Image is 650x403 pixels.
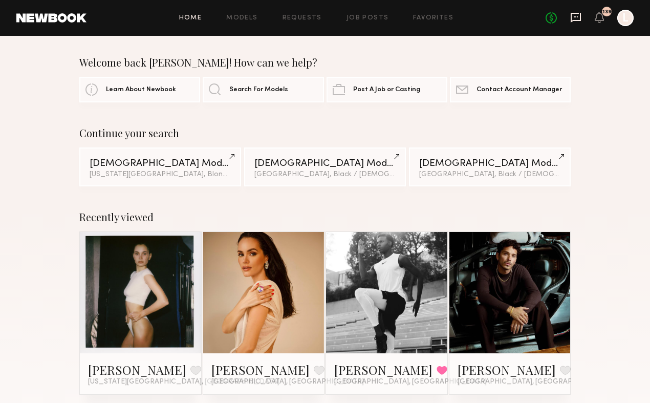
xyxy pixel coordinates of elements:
[226,15,257,22] a: Models
[346,15,389,22] a: Job Posts
[79,211,571,223] div: Recently viewed
[476,87,562,93] span: Contact Account Manager
[211,362,310,378] a: [PERSON_NAME]
[617,10,634,26] a: L
[458,362,556,378] a: [PERSON_NAME]
[409,147,571,186] a: [DEMOGRAPHIC_DATA] Models[GEOGRAPHIC_DATA], Black / [DEMOGRAPHIC_DATA]
[254,159,396,168] div: [DEMOGRAPHIC_DATA] Models
[106,87,176,93] span: Learn About Newbook
[254,171,396,178] div: [GEOGRAPHIC_DATA], Black / [DEMOGRAPHIC_DATA]
[353,87,420,93] span: Post A Job or Casting
[419,159,560,168] div: [DEMOGRAPHIC_DATA] Models
[88,378,279,386] span: [US_STATE][GEOGRAPHIC_DATA], [GEOGRAPHIC_DATA]
[334,378,487,386] span: [GEOGRAPHIC_DATA], [GEOGRAPHIC_DATA]
[179,15,202,22] a: Home
[203,77,323,102] a: Search For Models
[602,9,612,15] div: 139
[90,171,231,178] div: [US_STATE][GEOGRAPHIC_DATA], Blonde hair
[244,147,406,186] a: [DEMOGRAPHIC_DATA] Models[GEOGRAPHIC_DATA], Black / [DEMOGRAPHIC_DATA]
[458,378,610,386] span: [GEOGRAPHIC_DATA], [GEOGRAPHIC_DATA]
[283,15,322,22] a: Requests
[334,362,432,378] a: [PERSON_NAME]
[90,159,231,168] div: [DEMOGRAPHIC_DATA] Models
[79,147,241,186] a: [DEMOGRAPHIC_DATA] Models[US_STATE][GEOGRAPHIC_DATA], Blonde hair
[79,56,571,69] div: Welcome back [PERSON_NAME]! How can we help?
[450,77,571,102] a: Contact Account Manager
[419,171,560,178] div: [GEOGRAPHIC_DATA], Black / [DEMOGRAPHIC_DATA]
[79,77,200,102] a: Learn About Newbook
[211,378,364,386] span: [GEOGRAPHIC_DATA], [GEOGRAPHIC_DATA]
[229,87,288,93] span: Search For Models
[79,127,571,139] div: Continue your search
[327,77,447,102] a: Post A Job or Casting
[88,362,186,378] a: [PERSON_NAME]
[413,15,453,22] a: Favorites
